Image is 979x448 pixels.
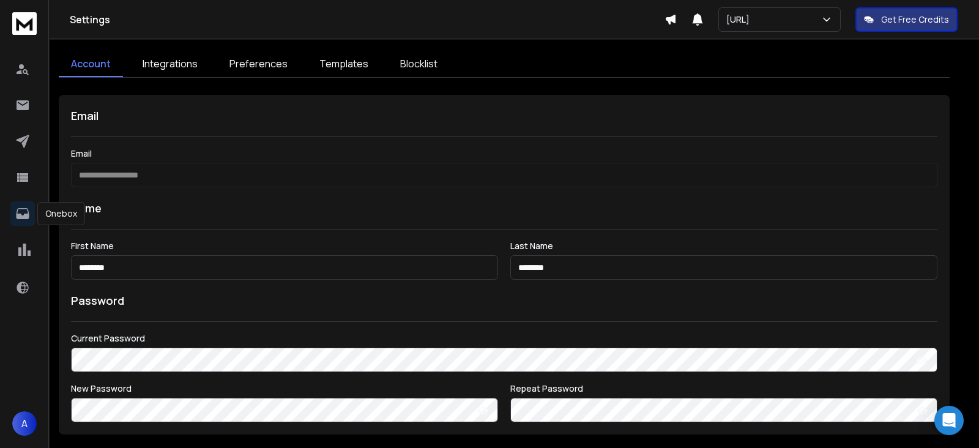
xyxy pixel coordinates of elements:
p: Get Free Credits [881,13,949,26]
p: [URL] [726,13,754,26]
a: Account [59,51,123,77]
button: Get Free Credits [855,7,958,32]
div: Onebox [37,202,85,225]
img: logo [12,12,37,35]
div: Open Intercom Messenger [934,406,964,435]
label: First Name [71,242,498,250]
label: Last Name [510,242,937,250]
h1: Email [71,107,937,124]
label: New Password [71,384,498,393]
label: Email [71,149,937,158]
a: Blocklist [388,51,450,77]
a: Integrations [130,51,210,77]
button: A [12,411,37,436]
label: Repeat Password [510,384,937,393]
h1: Settings [70,12,664,27]
a: Preferences [217,51,300,77]
label: Current Password [71,334,937,343]
h1: Name [71,200,937,217]
a: Templates [307,51,381,77]
h1: Password [71,292,124,309]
